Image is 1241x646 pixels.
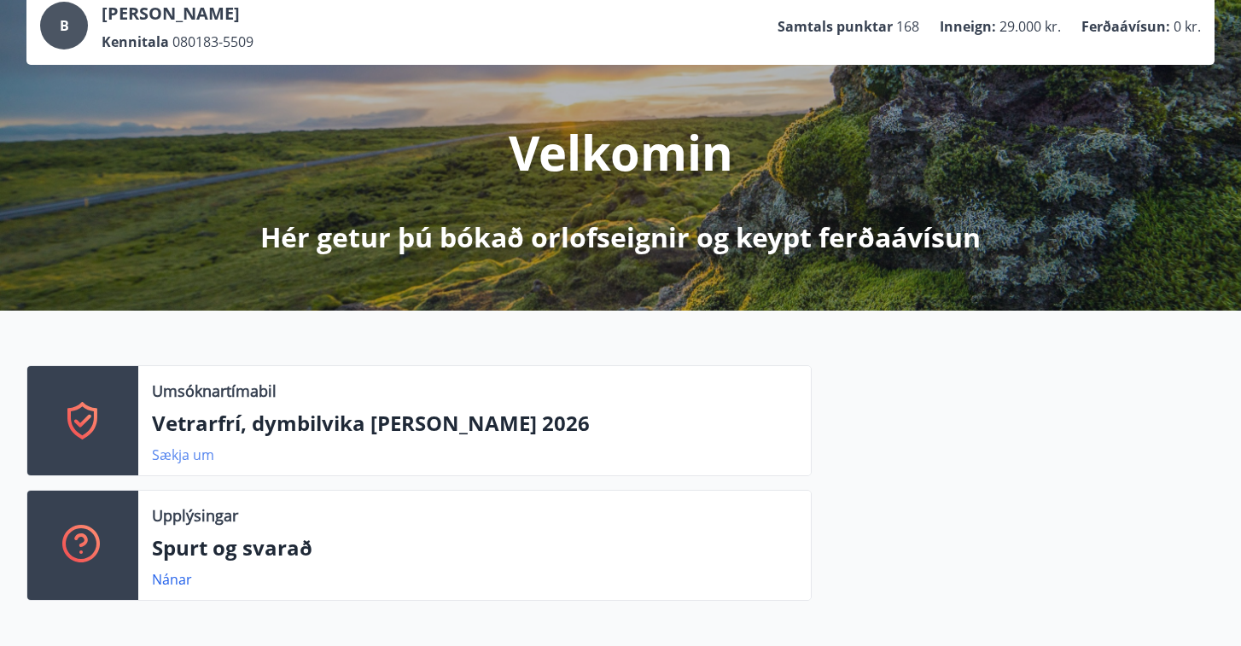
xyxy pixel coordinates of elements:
[102,32,169,51] p: Kennitala
[152,533,797,562] p: Spurt og svarað
[1174,17,1201,36] span: 0 kr.
[260,218,981,256] p: Hér getur þú bókað orlofseignir og keypt ferðaávísun
[896,17,919,36] span: 168
[172,32,253,51] span: 080183-5509
[152,409,797,438] p: Vetrarfrí, dymbilvika [PERSON_NAME] 2026
[152,445,214,464] a: Sækja um
[999,17,1061,36] span: 29.000 kr.
[60,16,69,35] span: B
[1081,17,1170,36] p: Ferðaávísun :
[778,17,893,36] p: Samtals punktar
[152,380,277,402] p: Umsóknartímabil
[152,504,238,527] p: Upplýsingar
[152,570,192,589] a: Nánar
[940,17,996,36] p: Inneign :
[509,119,733,184] p: Velkomin
[102,2,253,26] p: [PERSON_NAME]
